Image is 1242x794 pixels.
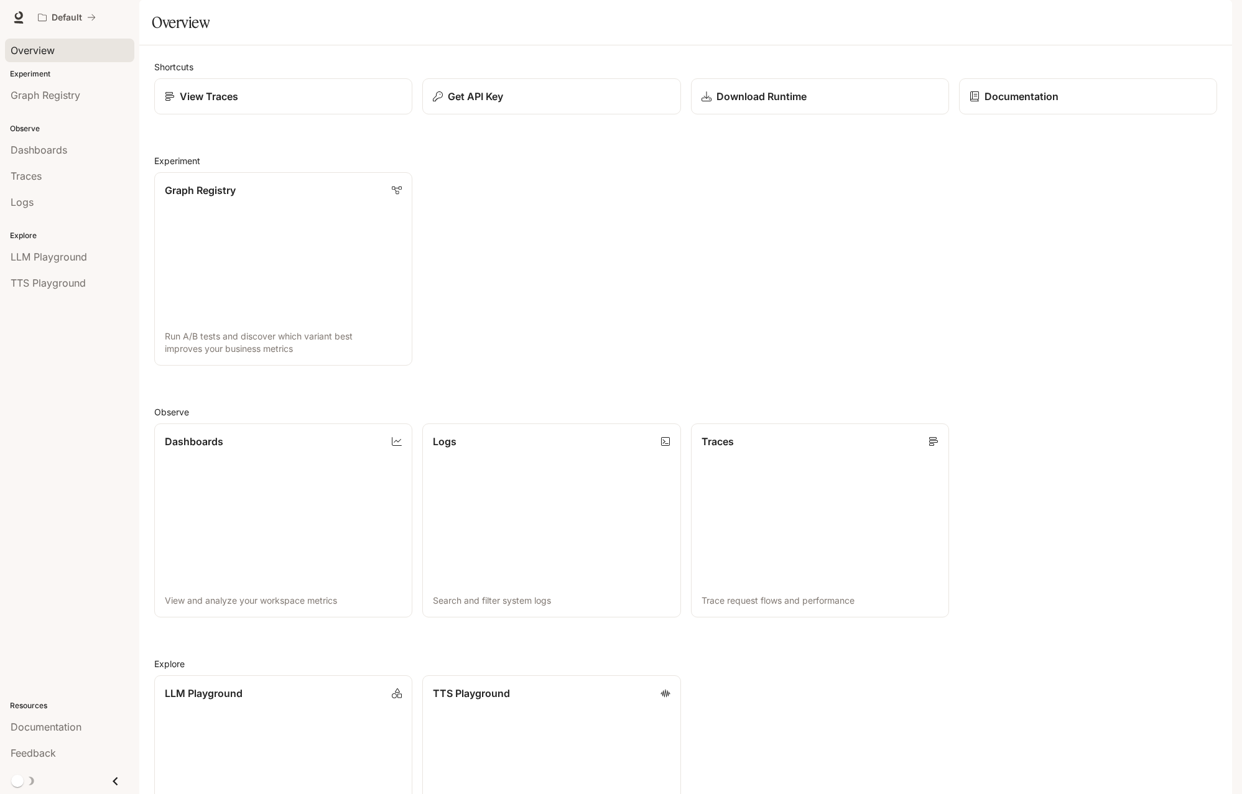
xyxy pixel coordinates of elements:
h2: Shortcuts [154,60,1217,73]
p: View Traces [180,89,238,104]
a: Download Runtime [691,78,949,114]
h1: Overview [152,10,210,35]
p: LLM Playground [165,686,243,701]
p: Traces [702,434,734,449]
p: Search and filter system logs [433,594,670,607]
a: View Traces [154,78,412,114]
p: Run A/B tests and discover which variant best improves your business metrics [165,330,402,355]
button: Get API Key [422,78,680,114]
a: Graph RegistryRun A/B tests and discover which variant best improves your business metrics [154,172,412,366]
p: Graph Registry [165,183,236,198]
p: TTS Playground [433,686,510,701]
a: DashboardsView and analyze your workspace metrics [154,423,412,617]
p: Logs [433,434,456,449]
h2: Explore [154,657,1217,670]
a: LogsSearch and filter system logs [422,423,680,617]
p: View and analyze your workspace metrics [165,594,402,607]
p: Documentation [985,89,1059,104]
p: Trace request flows and performance [702,594,938,607]
h2: Observe [154,405,1217,418]
p: Get API Key [448,89,503,104]
h2: Experiment [154,154,1217,167]
p: Default [52,12,82,23]
p: Dashboards [165,434,223,449]
a: TracesTrace request flows and performance [691,423,949,617]
a: Documentation [959,78,1217,114]
button: All workspaces [32,5,101,30]
p: Download Runtime [716,89,807,104]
